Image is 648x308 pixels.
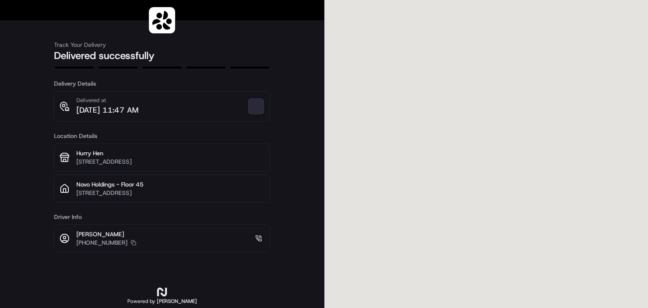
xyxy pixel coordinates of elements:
h3: Location Details [54,132,270,140]
span: [PERSON_NAME] [157,298,197,305]
p: Novo Holdings - Floor 45 [76,180,265,189]
p: Delivered at [76,97,138,104]
p: [DATE] 11:47 AM [76,104,138,116]
p: Hurry Hen [76,149,265,157]
h3: Delivery Details [54,79,270,88]
h2: Delivered successfully [54,49,270,62]
p: [STREET_ADDRESS] [76,157,265,166]
h2: Powered by [127,298,197,305]
h3: Driver Info [54,213,270,221]
p: [PERSON_NAME] [76,230,136,238]
h3: Track Your Delivery [54,41,270,49]
p: [PHONE_NUMBER] [76,238,127,247]
img: logo-public_tracking_screen-Sharebite-1703187580717.png [151,9,173,32]
p: [STREET_ADDRESS] [76,189,265,197]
